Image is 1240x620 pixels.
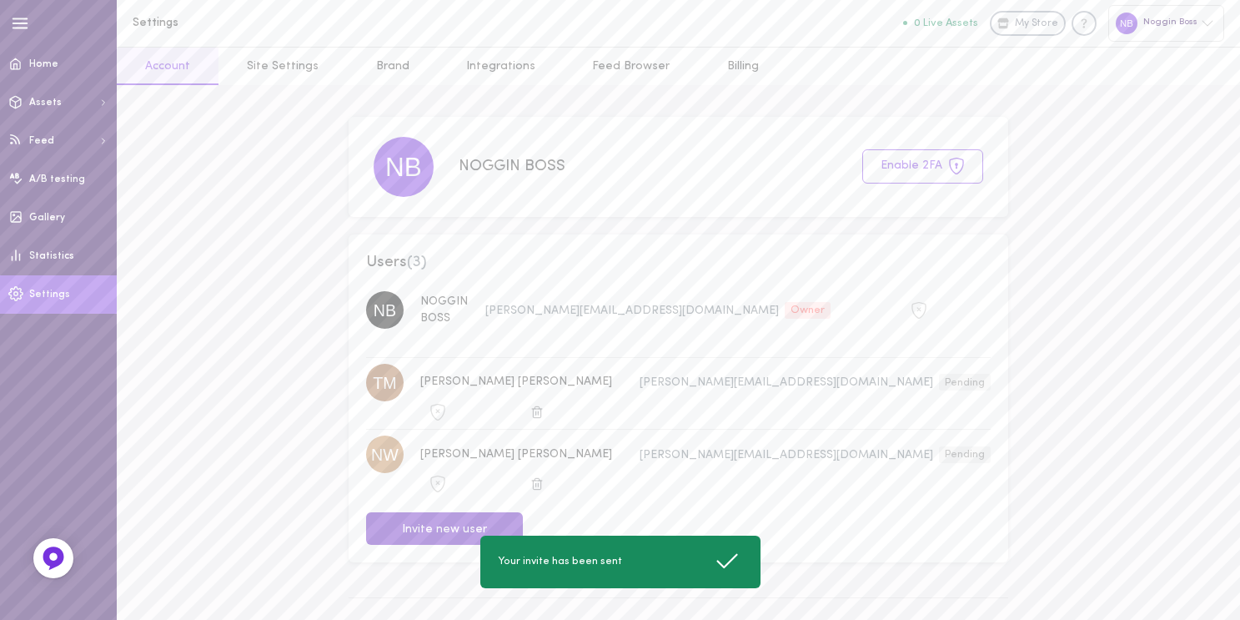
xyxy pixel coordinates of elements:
span: Gallery [29,213,65,223]
div: Pending [939,374,991,391]
span: 2FA is not active [429,476,446,489]
span: [PERSON_NAME][EMAIL_ADDRESS][DOMAIN_NAME] [485,304,779,316]
span: [PERSON_NAME] [PERSON_NAME] [420,448,612,461]
a: Billing [699,48,787,85]
span: NOGGIN BOSS [420,295,468,325]
a: My Store [990,11,1066,36]
div: Owner [785,302,831,319]
img: Feedback Button [41,546,66,571]
a: Brand [348,48,438,85]
span: Settings [29,290,70,300]
a: 0 Live Assets [903,18,990,29]
a: Account [117,48,218,85]
span: Users [366,252,991,274]
button: Enable 2FA [862,149,983,184]
span: Assets [29,98,62,108]
div: Knowledge center [1072,11,1097,36]
span: [PERSON_NAME][EMAIL_ADDRESS][DOMAIN_NAME] [640,376,933,389]
span: Home [29,59,58,69]
button: 0 Live Assets [903,18,978,28]
a: Site Settings [218,48,347,85]
button: Invite new user [366,512,523,545]
a: Integrations [438,48,564,85]
span: NOGGIN BOSS [459,159,565,174]
span: A/B testing [29,174,85,184]
span: Your invite has been sent [499,555,622,570]
span: 2FA is not active [911,302,927,315]
span: Statistics [29,251,74,261]
a: Feed Browser [564,48,698,85]
span: ( 3 ) [407,255,427,270]
h1: Settings [133,17,408,29]
div: Pending [939,446,991,463]
span: Feed [29,136,54,146]
span: 2FA is not active [429,404,446,416]
div: Noggin Boss [1108,5,1224,41]
span: [PERSON_NAME][EMAIL_ADDRESS][DOMAIN_NAME] [640,448,933,461]
span: [PERSON_NAME] [PERSON_NAME] [420,376,612,388]
span: My Store [1015,17,1058,32]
